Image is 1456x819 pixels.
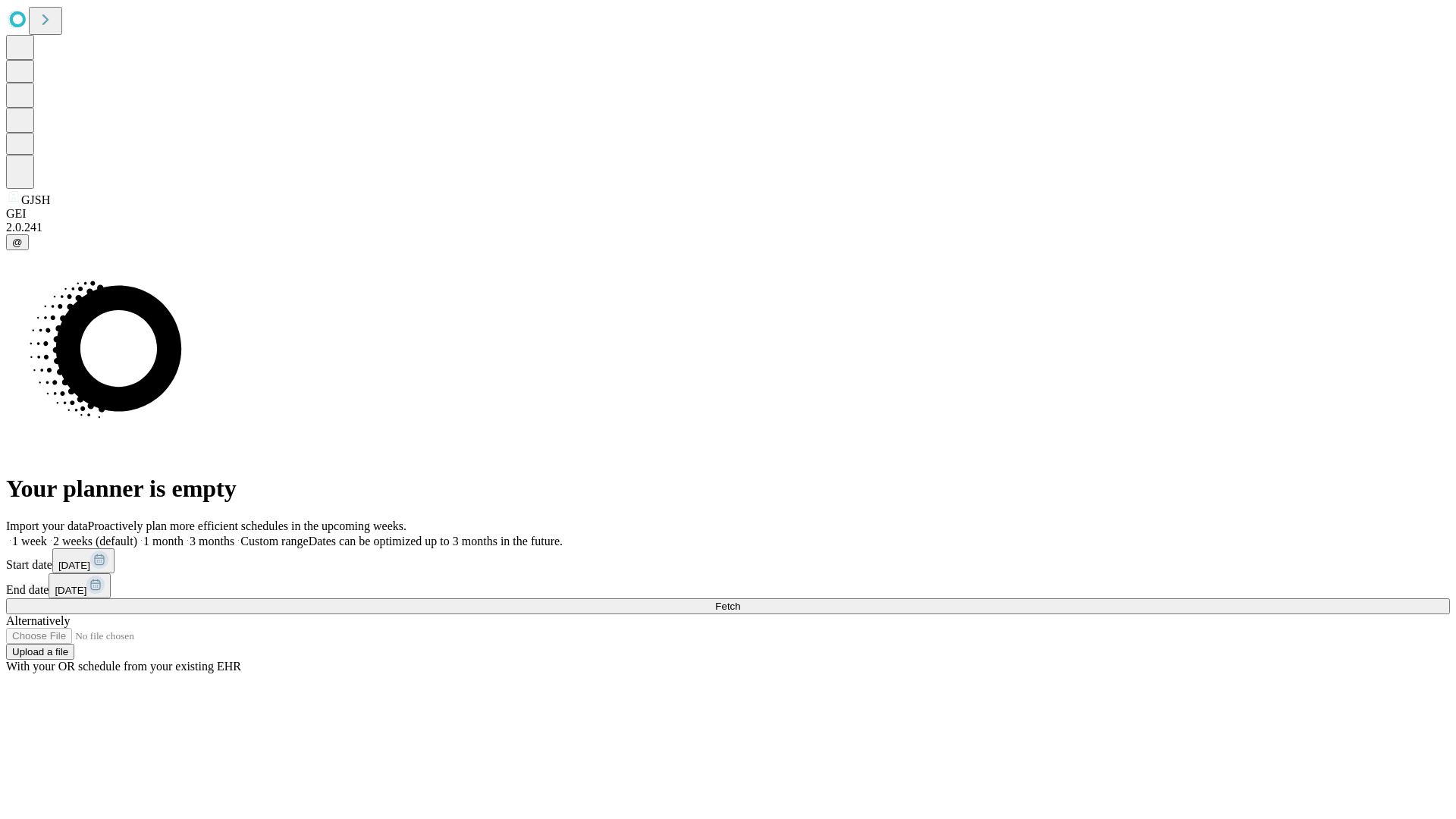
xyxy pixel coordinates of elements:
span: With your OR schedule from your existing EHR [6,660,241,673]
div: End date [6,573,1450,598]
span: Proactively plan more efficient schedules in the upcoming weeks. [88,519,406,532]
div: Start date [6,548,1450,573]
button: [DATE] [52,548,115,573]
button: @ [6,234,29,250]
span: GJSH [21,193,50,206]
div: 2.0.241 [6,221,1450,234]
span: @ [12,237,23,248]
span: Dates can be optimized up to 3 months in the future. [309,535,563,548]
span: 1 month [143,535,184,548]
span: Fetch [715,601,740,612]
button: [DATE] [49,573,111,598]
button: Fetch [6,598,1450,614]
span: Import your data [6,519,88,532]
span: [DATE] [58,560,90,571]
span: 1 week [12,535,47,548]
h1: Your planner is empty [6,475,1450,503]
span: 3 months [190,535,234,548]
div: GEI [6,207,1450,221]
span: 2 weeks (default) [53,535,137,548]
span: Custom range [240,535,308,548]
span: [DATE] [55,585,86,596]
button: Upload a file [6,644,74,660]
span: Alternatively [6,614,70,627]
